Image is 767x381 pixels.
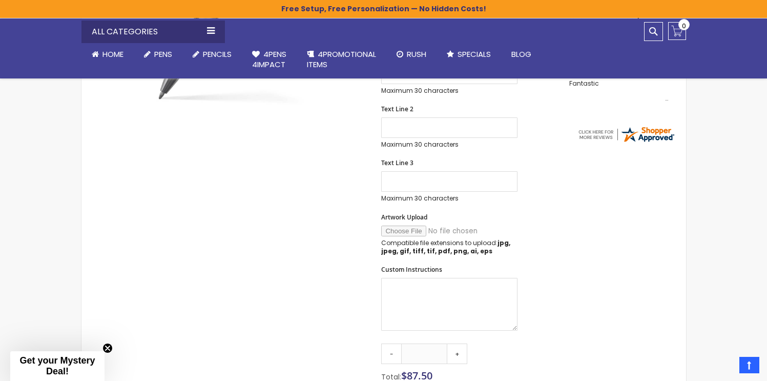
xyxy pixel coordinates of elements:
iframe: Google Customer Reviews [682,353,767,381]
a: Specials [437,43,501,66]
span: 0 [682,21,686,31]
span: Get your Mystery Deal! [19,355,95,376]
a: Rush [386,43,437,66]
span: Home [102,49,123,59]
span: Text Line 2 [381,105,413,113]
div: Get your Mystery Deal!Close teaser [10,351,105,381]
a: + [447,344,467,364]
span: Blog [511,49,531,59]
span: Custom Instructions [381,265,442,274]
img: 4pens.com widget logo [577,125,675,144]
span: Pens [154,49,172,59]
a: 0 [668,22,686,40]
a: 4Pens4impact [242,43,297,76]
span: Pencils [203,49,232,59]
p: Compatible file extensions to upload: [381,239,517,255]
div: All Categories [81,21,225,43]
span: Artwork Upload [381,213,427,222]
a: 4pens.com certificate URL [577,137,675,146]
a: Home [81,43,134,66]
span: Specials [458,49,491,59]
a: Pens [134,43,182,66]
p: Maximum 30 characters [381,87,517,95]
span: 4PROMOTIONAL ITEMS [307,49,376,70]
button: Close teaser [102,343,113,353]
a: - [381,344,402,364]
span: 4Pens 4impact [252,49,286,70]
div: Fantastic [569,80,669,102]
p: Maximum 30 characters [381,194,517,203]
strong: jpg, jpeg, gif, tiff, tif, pdf, png, ai, eps [381,238,510,255]
a: Pencils [182,43,242,66]
a: Blog [501,43,542,66]
p: Maximum 30 characters [381,141,517,149]
span: Rush [407,49,426,59]
a: 4PROMOTIONALITEMS [297,43,386,76]
span: Text Line 3 [381,158,413,167]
